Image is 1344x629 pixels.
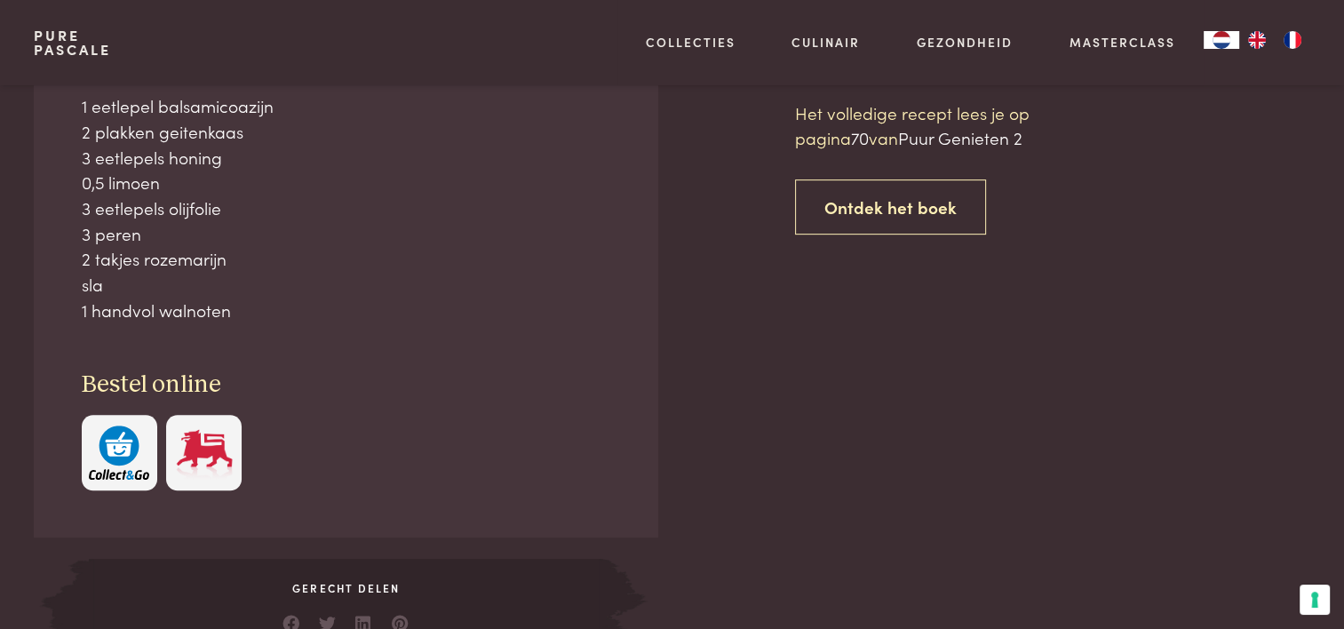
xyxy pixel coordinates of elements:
aside: Language selected: Nederlands [1204,31,1310,49]
div: 3 eetlepels honing [82,145,611,171]
ul: Language list [1239,31,1310,49]
img: Delhaize [174,426,235,480]
a: Culinair [791,33,860,52]
div: 2 plakken geitenkaas [82,119,611,145]
a: FR [1275,31,1310,49]
div: 2 takjes rozemarijn [82,246,611,272]
a: EN [1239,31,1275,49]
a: Collecties [646,33,736,52]
a: Masterclass [1070,33,1175,52]
button: Uw voorkeuren voor toestemming voor trackingtechnologieën [1300,585,1330,615]
div: 1 handvol walnoten [82,298,611,323]
h3: Bestel online [82,370,611,401]
a: Gezondheid [917,33,1013,52]
div: 0,5 limoen [82,170,611,195]
div: 3 eetlepels olijfolie [82,195,611,221]
span: Gerecht delen [89,580,602,596]
div: Language [1204,31,1239,49]
a: PurePascale [34,28,111,57]
img: c308188babc36a3a401bcb5cb7e020f4d5ab42f7cacd8327e500463a43eeb86c.svg [89,426,149,480]
div: 1 eetlepel balsamicoazijn [82,93,611,119]
span: Puur Genieten 2 [898,125,1022,149]
span: 70 [851,125,869,149]
div: 3 peren [82,221,611,247]
p: Het volledige recept lees je op pagina van [795,100,1097,151]
a: NL [1204,31,1239,49]
div: sla [82,272,611,298]
a: Ontdek het boek [795,179,986,235]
